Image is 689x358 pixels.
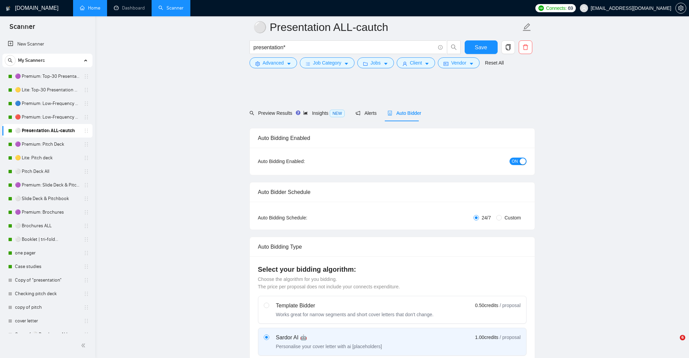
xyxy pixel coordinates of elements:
span: search [249,111,254,115]
span: holder [84,237,89,242]
span: Job Category [313,59,341,67]
div: Auto Bidding Enabled [258,128,527,148]
a: Case studies [15,260,80,273]
span: holder [84,169,89,174]
a: Copy of ⚪ Brochures ALL [15,328,80,341]
a: 🟣 Premium: Top-30 Presentation Keywords [15,70,80,83]
button: barsJob Categorycaret-down [300,57,355,68]
button: Save [465,40,498,54]
span: robot [387,111,392,115]
a: 🔴 Premium: Low-Frequency Presentations [15,110,80,124]
span: folder [363,61,368,66]
div: Auto Bidder Schedule [258,182,527,202]
span: Advanced [263,59,284,67]
a: ⚪ Brochures ALL [15,219,80,233]
iframe: Intercom live chat [666,335,682,351]
span: Save [475,43,487,52]
span: search [5,58,15,63]
span: setting [255,61,260,66]
a: ⚪ Pitch Deck All [15,165,80,178]
a: 🟣 Premium: Pitch Deck [15,138,80,151]
span: holder [84,305,89,310]
div: Works great for narrow segments and short cover letters that don't change. [276,311,434,318]
a: dashboardDashboard [114,5,145,11]
span: holder [84,101,89,106]
div: Auto Bidding Schedule: [258,214,347,221]
span: holder [84,291,89,297]
input: Scanner name... [253,19,521,36]
a: 🟣 Premium: Slide Deck & Pitchbook [15,178,80,192]
span: user [582,6,586,11]
span: Insights [303,110,345,116]
span: holder [84,114,89,120]
span: area-chart [303,110,308,115]
span: NEW [330,110,345,117]
div: Tooltip anchor [295,110,301,116]
span: notification [356,111,360,115]
button: search [5,55,16,66]
span: holder [84,264,89,269]
a: Reset All [485,59,504,67]
a: New Scanner [8,37,87,51]
button: idcardVendorcaret-down [438,57,479,68]
button: folderJobscaret-down [357,57,394,68]
a: ⚪ Slide Deck & Pitchbook [15,192,80,205]
span: Vendor [451,59,466,67]
div: Personalise your cover letter with ai [placeholders] [276,343,382,350]
span: Alerts [356,110,377,116]
input: Search Freelance Jobs... [254,43,435,52]
span: caret-down [383,61,388,66]
a: Checking pitch deck [15,287,80,301]
span: holder [84,332,89,337]
button: copy [501,40,515,54]
span: info-circle [438,45,443,50]
span: Auto Bidder [387,110,421,116]
span: / proposal [500,302,520,309]
span: 0.50 credits [475,302,498,309]
a: ⚪ Booklet | tri-fold... [15,233,80,246]
button: search [447,40,461,54]
span: search [447,44,460,50]
div: Auto Bidding Enabled: [258,158,347,165]
a: copy of pitch [15,301,80,314]
span: user [402,61,407,66]
a: cover letter [15,314,80,328]
a: setting [675,5,686,11]
button: delete [519,40,532,54]
span: holder [84,318,89,324]
span: holder [84,128,89,133]
span: holder [84,210,89,215]
span: double-left [81,342,88,349]
div: Template Bidder [276,302,434,310]
button: setting [675,3,686,14]
span: caret-down [344,61,349,66]
img: upwork-logo.png [538,5,544,11]
a: one pager [15,246,80,260]
span: holder [84,155,89,161]
span: My Scanners [18,54,45,67]
span: holder [84,87,89,93]
img: logo [6,3,11,14]
span: Choose the algorithm for you bidding. The price per proposal does not include your connects expen... [258,276,400,289]
span: caret-down [469,61,474,66]
span: holder [84,182,89,188]
span: copy [502,44,515,50]
span: idcard [444,61,448,66]
a: searchScanner [158,5,184,11]
span: / proposal [500,334,520,341]
button: settingAdvancedcaret-down [249,57,297,68]
span: delete [519,44,532,50]
a: 🟡 Lite: Top-30 Presentation Keywords [15,83,80,97]
span: holder [84,196,89,201]
a: 🟣 Premium: Brochures [15,205,80,219]
a: Copy of "presentation" [15,273,80,287]
span: holder [84,250,89,256]
span: bars [306,61,310,66]
li: My Scanners [2,54,92,355]
button: userClientcaret-down [397,57,435,68]
a: 🔵 Premium: Low-Frequency Presentations [15,97,80,110]
a: ⚪ Presentation ALL-cautch [15,124,80,138]
span: Preview Results [249,110,292,116]
span: holder [84,278,89,283]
